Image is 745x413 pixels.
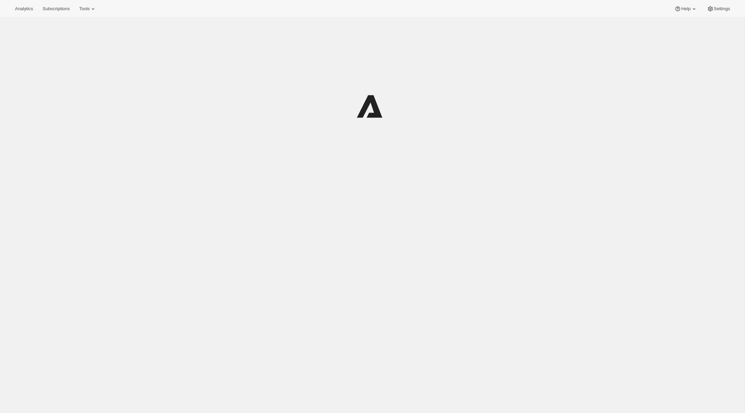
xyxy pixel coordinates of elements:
span: Settings [714,6,730,12]
button: Subscriptions [38,4,74,14]
button: Analytics [11,4,37,14]
span: Tools [79,6,90,12]
span: Help [681,6,690,12]
button: Tools [75,4,101,14]
span: Analytics [15,6,33,12]
button: Help [670,4,701,14]
span: Subscriptions [42,6,70,12]
button: Settings [703,4,734,14]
